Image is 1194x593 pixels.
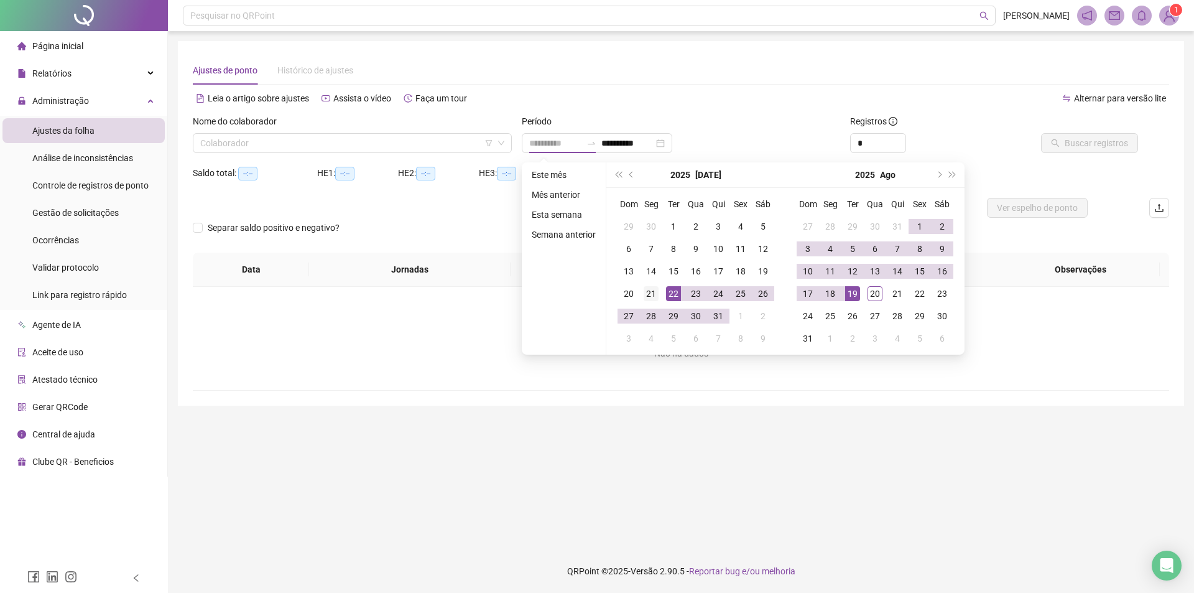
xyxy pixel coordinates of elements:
[987,198,1088,218] button: Ver espelho de ponto
[662,305,685,327] td: 2025-07-29
[797,282,819,305] td: 2025-08-17
[193,253,309,287] th: Data
[752,193,774,215] th: Sáb
[1041,133,1138,153] button: Buscar registros
[32,375,98,385] span: Atestado técnico
[640,260,662,282] td: 2025-07-14
[756,309,771,324] div: 2
[800,286,815,301] div: 17
[912,309,927,324] div: 29
[819,215,841,238] td: 2025-07-28
[685,305,707,327] td: 2025-07-30
[621,286,636,301] div: 20
[479,166,560,180] div: HE 3:
[662,193,685,215] th: Ter
[819,282,841,305] td: 2025-08-18
[912,264,927,279] div: 15
[196,94,205,103] span: file-text
[823,264,838,279] div: 11
[17,375,26,384] span: solution
[32,96,89,106] span: Administração
[695,162,721,187] button: month panel
[208,347,1154,360] div: Não há dados
[932,162,945,187] button: next-year
[618,193,640,215] th: Dom
[640,327,662,350] td: 2025-08-04
[32,68,72,78] span: Relatórios
[752,282,774,305] td: 2025-07-26
[17,348,26,357] span: audit
[935,309,950,324] div: 30
[621,219,636,234] div: 29
[309,253,511,287] th: Jornadas
[845,264,860,279] div: 12
[733,331,748,346] div: 8
[729,215,752,238] td: 2025-07-04
[931,282,953,305] td: 2025-08-23
[797,193,819,215] th: Dom
[864,238,886,260] td: 2025-08-06
[946,162,960,187] button: super-next-year
[823,219,838,234] div: 28
[935,219,950,234] div: 2
[168,549,1194,593] footer: QRPoint © 2025 - 2.90.5 -
[586,138,596,148] span: swap-right
[522,114,560,128] label: Período
[845,241,860,256] div: 5
[32,457,114,467] span: Clube QR - Beneficios
[797,215,819,238] td: 2025-07-27
[711,331,726,346] div: 7
[707,193,729,215] th: Qui
[335,167,354,180] span: --:--
[823,309,838,324] div: 25
[193,65,257,75] span: Ajustes de ponto
[756,264,771,279] div: 19
[208,93,309,103] span: Leia o artigo sobre ajustes
[819,305,841,327] td: 2025-08-25
[890,264,905,279] div: 14
[644,286,659,301] div: 21
[511,253,636,287] th: Entrada 1
[32,263,99,273] span: Validar protocolo
[618,282,640,305] td: 2025-07-20
[685,193,707,215] th: Qua
[670,162,690,187] button: year panel
[886,282,909,305] td: 2025-08-21
[618,260,640,282] td: 2025-07-13
[841,193,864,215] th: Ter
[685,327,707,350] td: 2025-08-06
[32,41,83,51] span: Página inicial
[618,327,640,350] td: 2025-08-03
[890,241,905,256] div: 7
[17,430,26,439] span: info-circle
[868,309,882,324] div: 27
[17,42,26,50] span: home
[1062,94,1071,103] span: swap
[797,260,819,282] td: 2025-08-10
[662,215,685,238] td: 2025-07-01
[819,327,841,350] td: 2025-09-01
[640,215,662,238] td: 2025-06-30
[497,167,516,180] span: --:--
[909,193,931,215] th: Sex
[32,126,95,136] span: Ajustes da folha
[644,331,659,346] div: 4
[621,331,636,346] div: 3
[752,260,774,282] td: 2025-07-19
[666,331,681,346] div: 5
[864,327,886,350] td: 2025-09-03
[666,309,681,324] div: 29
[688,309,703,324] div: 30
[845,286,860,301] div: 19
[729,305,752,327] td: 2025-08-01
[886,193,909,215] th: Qui
[277,65,353,75] span: Histórico de ajustes
[733,264,748,279] div: 18
[729,282,752,305] td: 2025-07-25
[756,219,771,234] div: 5
[333,93,391,103] span: Assista o vídeo
[586,138,596,148] span: to
[935,264,950,279] div: 16
[729,238,752,260] td: 2025-07-11
[32,208,119,218] span: Gestão de solicitações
